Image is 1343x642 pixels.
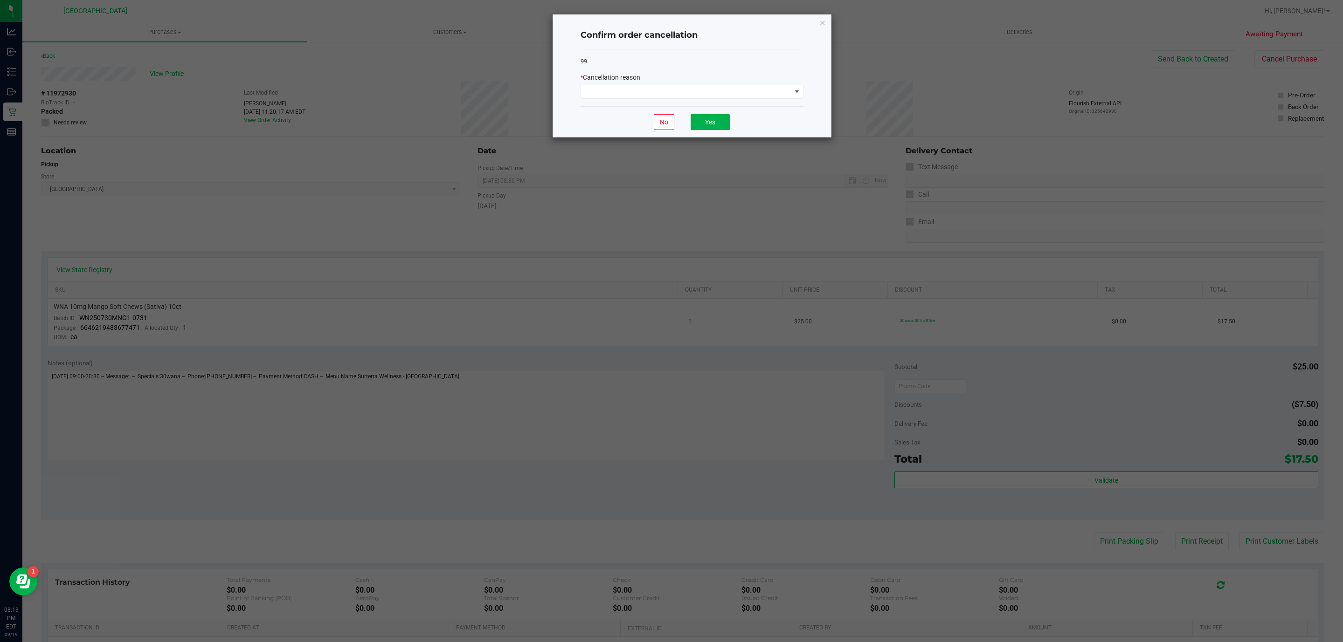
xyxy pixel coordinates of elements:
[28,566,39,577] iframe: Resource center unread badge
[583,74,640,81] span: Cancellation reason
[691,114,730,130] button: Yes
[654,114,674,130] button: No
[9,567,37,595] iframe: Resource center
[581,29,803,41] h4: Confirm order cancellation
[819,17,826,28] button: Close
[581,58,587,65] span: 99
